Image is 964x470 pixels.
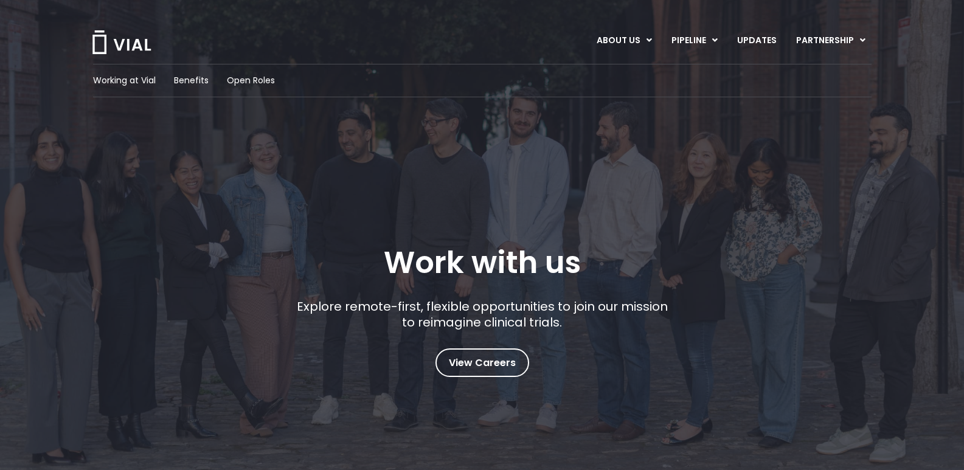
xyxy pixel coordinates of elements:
a: UPDATES [727,30,786,51]
a: ABOUT USMenu Toggle [587,30,661,51]
p: Explore remote-first, flexible opportunities to join our mission to reimagine clinical trials. [292,299,672,330]
a: PIPELINEMenu Toggle [662,30,727,51]
a: Benefits [174,74,209,87]
img: Vial Logo [91,30,152,54]
a: View Careers [435,348,529,377]
a: PARTNERSHIPMenu Toggle [786,30,875,51]
a: Open Roles [227,74,275,87]
a: Working at Vial [93,74,156,87]
h1: Work with us [384,245,581,280]
span: View Careers [449,355,516,371]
